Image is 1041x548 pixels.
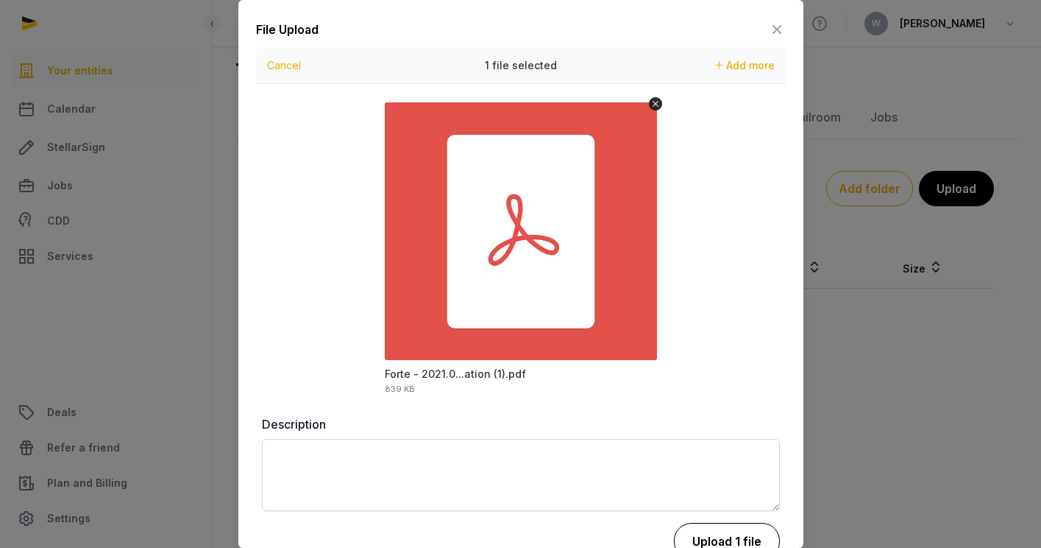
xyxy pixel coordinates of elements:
[385,385,415,393] div: 839 KB
[709,55,781,76] button: Add more files
[726,59,775,71] span: Add more
[256,21,319,38] div: File Upload
[262,415,780,433] label: Description
[385,367,526,382] div: Forte - 2021.09.13 Certificate of Incorporation (1).pdf
[411,47,631,84] div: 1 file selected
[256,47,786,415] div: Uppy Dashboard
[967,477,1041,548] iframe: Chat Widget
[263,55,305,76] button: Cancel
[649,97,662,110] button: Remove file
